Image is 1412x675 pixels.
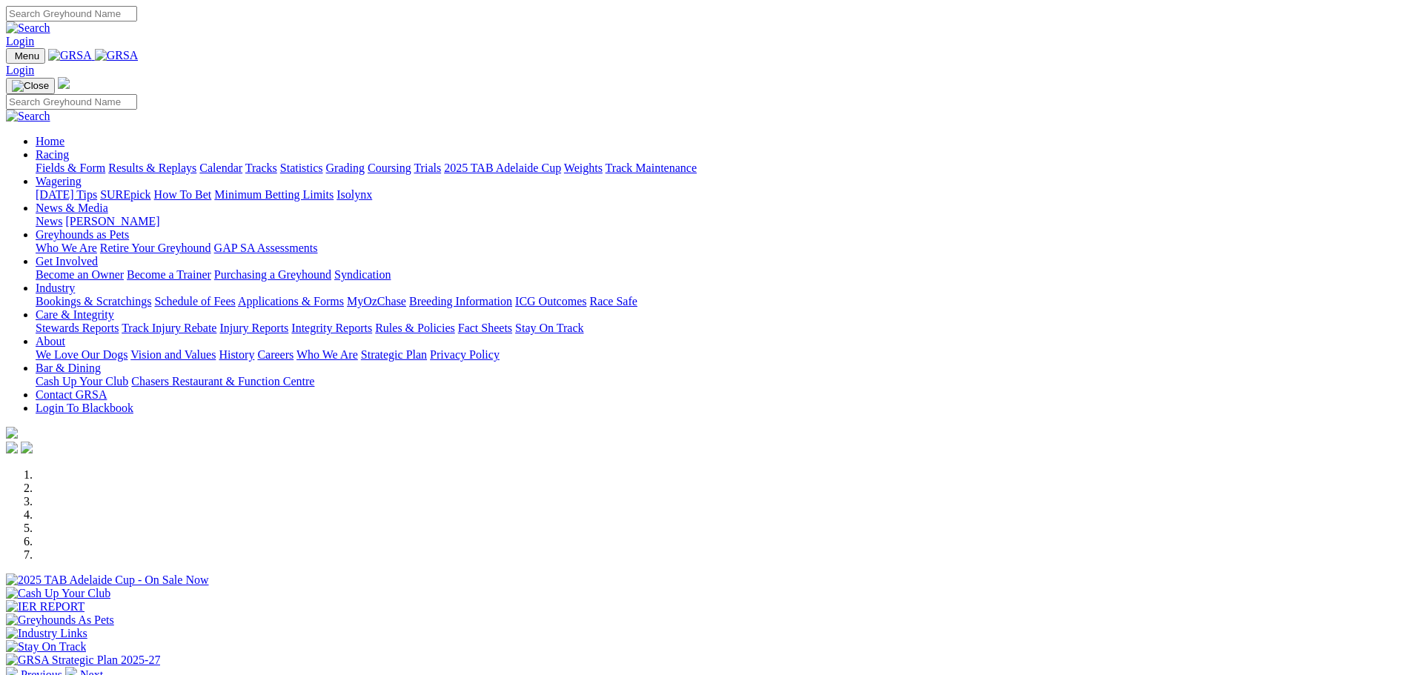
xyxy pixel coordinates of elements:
a: Weights [564,162,603,174]
div: Get Involved [36,268,1406,282]
a: Strategic Plan [361,348,427,361]
a: Coursing [368,162,411,174]
a: Trials [414,162,441,174]
a: 2025 TAB Adelaide Cup [444,162,561,174]
input: Search [6,6,137,21]
a: Results & Replays [108,162,196,174]
a: GAP SA Assessments [214,242,318,254]
div: Greyhounds as Pets [36,242,1406,255]
img: Stay On Track [6,640,86,654]
a: Wagering [36,175,82,187]
a: Race Safe [589,295,637,307]
a: Get Involved [36,255,98,267]
img: Search [6,21,50,35]
a: ICG Outcomes [515,295,586,307]
a: Rules & Policies [375,322,455,334]
a: Schedule of Fees [154,295,235,307]
a: Login [6,64,34,76]
a: Grading [326,162,365,174]
a: Contact GRSA [36,388,107,401]
a: Tracks [245,162,277,174]
button: Toggle navigation [6,78,55,94]
a: Minimum Betting Limits [214,188,334,201]
a: Privacy Policy [430,348,500,361]
a: SUREpick [100,188,150,201]
img: GRSA Strategic Plan 2025-27 [6,654,160,667]
a: History [219,348,254,361]
span: Menu [15,50,39,61]
div: Care & Integrity [36,322,1406,335]
button: Toggle navigation [6,48,45,64]
a: Isolynx [337,188,372,201]
a: Who We Are [36,242,97,254]
a: Purchasing a Greyhound [214,268,331,281]
a: Greyhounds as Pets [36,228,129,241]
a: Bar & Dining [36,362,101,374]
a: Stay On Track [515,322,583,334]
a: Applications & Forms [238,295,344,307]
a: News [36,215,62,227]
div: Industry [36,295,1406,308]
img: Industry Links [6,627,87,640]
a: Chasers Restaurant & Function Centre [131,375,314,388]
a: Cash Up Your Club [36,375,128,388]
div: Racing [36,162,1406,175]
div: News & Media [36,215,1406,228]
div: About [36,348,1406,362]
a: Home [36,135,64,147]
img: facebook.svg [6,442,18,453]
a: Vision and Values [130,348,216,361]
a: Careers [257,348,294,361]
img: GRSA [95,49,139,62]
a: Track Injury Rebate [122,322,216,334]
div: Bar & Dining [36,375,1406,388]
img: logo-grsa-white.png [58,77,70,89]
a: [PERSON_NAME] [65,215,159,227]
a: We Love Our Dogs [36,348,127,361]
a: Racing [36,148,69,161]
a: Who We Are [296,348,358,361]
a: [DATE] Tips [36,188,97,201]
img: Greyhounds As Pets [6,614,114,627]
a: How To Bet [154,188,212,201]
a: Injury Reports [219,322,288,334]
a: Fact Sheets [458,322,512,334]
img: logo-grsa-white.png [6,427,18,439]
a: Track Maintenance [606,162,697,174]
img: GRSA [48,49,92,62]
a: Bookings & Scratchings [36,295,151,307]
a: Login To Blackbook [36,402,133,414]
img: Close [12,80,49,92]
a: Integrity Reports [291,322,372,334]
a: Calendar [199,162,242,174]
a: Retire Your Greyhound [100,242,211,254]
a: Become an Owner [36,268,124,281]
a: About [36,335,65,348]
img: 2025 TAB Adelaide Cup - On Sale Now [6,573,209,587]
a: Industry [36,282,75,294]
img: IER REPORT [6,600,84,614]
a: Become a Trainer [127,268,211,281]
a: Fields & Form [36,162,105,174]
img: Search [6,110,50,123]
div: Wagering [36,188,1406,202]
img: Cash Up Your Club [6,587,110,600]
img: twitter.svg [21,442,33,453]
input: Search [6,94,137,110]
a: News & Media [36,202,108,214]
a: Syndication [334,268,391,281]
a: Statistics [280,162,323,174]
a: Stewards Reports [36,322,119,334]
a: Login [6,35,34,47]
a: MyOzChase [347,295,406,307]
a: Care & Integrity [36,308,114,321]
a: Breeding Information [409,295,512,307]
